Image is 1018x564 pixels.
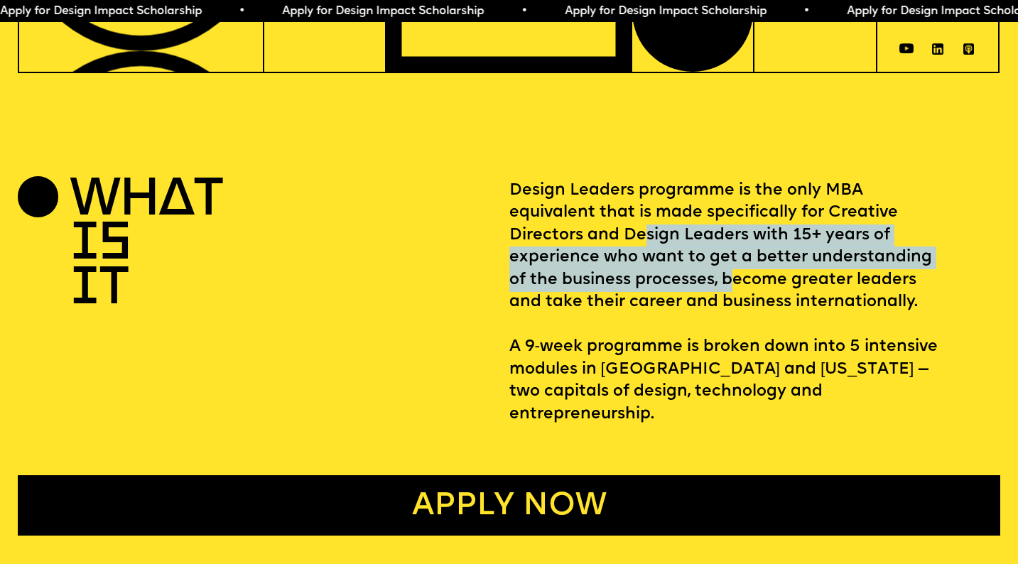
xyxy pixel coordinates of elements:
span: • [239,6,245,17]
p: Design Leaders programme is the only MBA equivalent that is made specifically for Creative Direct... [509,180,1001,426]
h2: WHAT IS IT [70,180,151,313]
span: • [521,6,527,17]
a: Apply now [18,475,1000,536]
span: • [803,6,810,17]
